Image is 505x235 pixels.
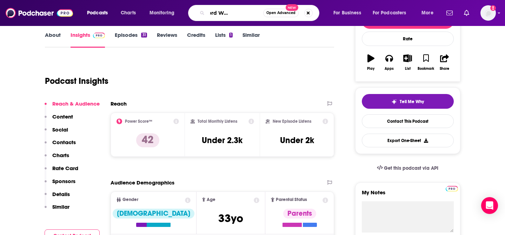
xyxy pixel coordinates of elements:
[446,185,458,192] a: Pro website
[480,5,496,21] button: Show profile menu
[45,165,78,178] button: Rate Card
[490,5,496,11] svg: Add a profile image
[215,32,233,48] a: Lists1
[87,8,108,18] span: Podcasts
[45,203,69,216] button: Similar
[82,7,117,19] button: open menu
[328,7,370,19] button: open menu
[116,7,140,19] a: Charts
[367,67,374,71] div: Play
[93,33,105,38] img: Podchaser Pro
[149,8,174,18] span: Monitoring
[391,99,397,105] img: tell me why sparkle
[218,211,243,225] span: 33 yo
[273,119,311,124] h2: New Episode Listens
[45,126,68,139] button: Social
[480,5,496,21] span: Logged in as sophiak
[187,32,205,48] a: Credits
[333,8,361,18] span: For Business
[371,160,444,177] a: Get this podcast via API
[229,33,233,38] div: 1
[115,32,147,48] a: Episodes31
[266,11,295,15] span: Open Advanced
[283,209,316,219] div: Parents
[362,189,454,201] label: My Notes
[45,100,100,113] button: Reach & Audience
[52,203,69,210] p: Similar
[384,165,438,171] span: Get this podcast via API
[385,67,394,71] div: Apps
[52,191,70,197] p: Details
[207,7,263,19] input: Search podcasts, credits, & more...
[6,6,73,20] img: Podchaser - Follow, Share and Rate Podcasts
[121,8,136,18] span: Charts
[362,50,380,75] button: Play
[362,94,454,109] button: tell me why sparkleTell Me Why
[417,50,435,75] button: Bookmark
[122,197,138,202] span: Gender
[71,32,105,48] a: InsightsPodchaser Pro
[52,100,100,107] p: Reach & Audience
[421,8,433,18] span: More
[481,197,498,214] div: Open Intercom Messenger
[157,32,177,48] a: Reviews
[362,114,454,128] a: Contact This Podcast
[52,113,73,120] p: Content
[45,152,69,165] button: Charts
[45,76,108,86] h1: Podcast Insights
[45,178,75,191] button: Sponsors
[45,191,70,204] button: Details
[435,50,453,75] button: Share
[111,100,127,107] h2: Reach
[113,209,194,219] div: [DEMOGRAPHIC_DATA]
[136,133,159,147] p: 42
[461,7,472,19] a: Show notifications dropdown
[52,126,68,133] p: Social
[195,5,326,21] div: Search podcasts, credits, & more...
[52,139,76,146] p: Contacts
[198,119,237,124] h2: Total Monthly Listens
[368,7,417,19] button: open menu
[202,135,242,146] h3: Under 2.3k
[400,99,424,105] span: Tell Me Why
[145,7,184,19] button: open menu
[45,113,73,126] button: Content
[207,197,215,202] span: Age
[280,135,314,146] h3: Under 2k
[398,50,417,75] button: List
[125,119,152,124] h2: Power Score™
[373,8,406,18] span: For Podcasters
[45,139,76,152] button: Contacts
[52,165,78,172] p: Rate Card
[45,32,61,48] a: About
[263,9,299,17] button: Open AdvancedNew
[242,32,260,48] a: Similar
[480,5,496,21] img: User Profile
[405,67,411,71] div: List
[111,179,174,186] h2: Audience Demographics
[362,134,454,147] button: Export One-Sheet
[286,4,298,11] span: New
[362,32,454,46] div: Rate
[52,152,69,159] p: Charts
[440,67,449,71] div: Share
[418,67,434,71] div: Bookmark
[380,50,398,75] button: Apps
[446,186,458,192] img: Podchaser Pro
[444,7,456,19] a: Show notifications dropdown
[276,197,307,202] span: Parental Status
[52,178,75,184] p: Sponsors
[417,7,442,19] button: open menu
[141,33,147,38] div: 31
